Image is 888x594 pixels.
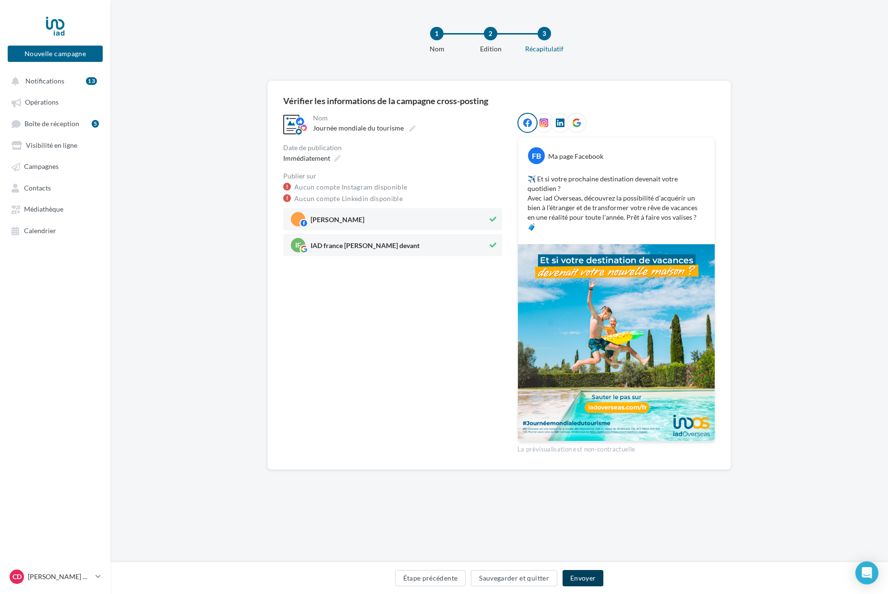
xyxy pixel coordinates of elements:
button: Sauvegarder et quitter [471,570,557,586]
div: FB [528,147,545,164]
div: Open Intercom Messenger [855,561,878,584]
div: Nom [406,44,468,54]
div: Ma page Facebook [548,152,603,161]
div: Récapitulatif [514,44,575,54]
span: Opérations [25,98,59,107]
div: 1 [430,27,444,40]
span: Campagnes [24,163,59,171]
span: CD [12,572,22,582]
span: Contacts [24,184,51,192]
div: 13 [86,77,97,85]
button: Notifications 13 [6,72,101,89]
div: Edition [460,44,521,54]
a: Opérations [6,93,105,110]
span: Immédiatement [283,154,330,162]
a: Aucun compte Linkedin disponible [294,193,403,204]
div: Nom [313,115,500,121]
div: 5 [92,120,99,128]
div: Publier sur [283,173,502,179]
div: Vérifier les informations de la campagne cross-posting [283,96,488,105]
button: Envoyer [563,570,603,586]
a: CD [PERSON_NAME] DEVANT [8,568,103,586]
a: Calendrier [6,222,105,239]
span: Visibilité en ligne [26,141,77,149]
span: Journée mondiale du tourisme [313,124,404,132]
span: IAD france [PERSON_NAME] devant [311,242,420,253]
a: Aucun compte Instagram disponible [294,181,408,193]
div: Date de publication [283,144,502,151]
a: Visibilité en ligne [6,136,105,154]
a: Médiathèque [6,200,105,217]
span: Calendrier [24,226,56,235]
p: ✈️ Et si votre prochaine destination devenait votre quotidien ? Avec iad Overseas, découvrez la p... [528,174,705,232]
span: Boîte de réception [24,119,79,128]
span: Notifications [25,77,64,85]
button: Nouvelle campagne [8,46,103,62]
div: 2 [484,27,497,40]
p: [PERSON_NAME] DEVANT [28,572,92,582]
span: [PERSON_NAME] [311,216,364,227]
div: 3 [538,27,551,40]
button: Étape précédente [395,570,466,586]
a: Campagnes [6,157,105,175]
div: La prévisualisation est non-contractuelle [517,441,715,454]
span: If [295,242,301,249]
a: Contacts [6,179,105,196]
a: Boîte de réception5 [6,115,105,132]
span: Médiathèque [24,205,63,214]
